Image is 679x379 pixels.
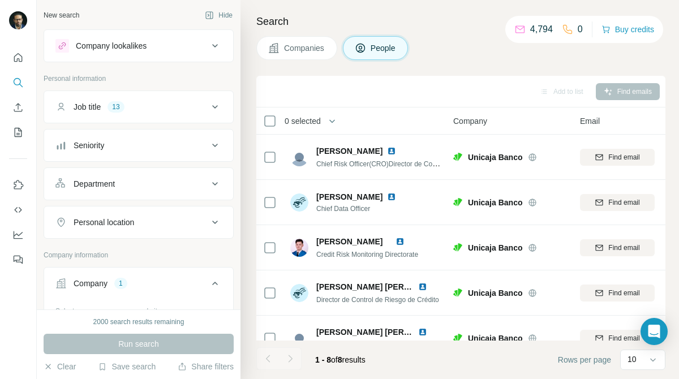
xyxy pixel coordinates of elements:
button: Dashboard [9,225,27,245]
img: LinkedIn logo [396,237,405,246]
div: New search [44,10,79,20]
span: Chief Risk Officer(CRO)Director de Control Global del Riesgo [316,159,501,168]
button: Feedback [9,249,27,270]
div: Department [74,178,115,189]
button: Save search [98,361,156,372]
img: LinkedIn logo [387,147,396,156]
span: Company [453,115,487,127]
span: 1 - 8 [315,355,331,364]
span: 8 [338,355,342,364]
span: [PERSON_NAME] [316,191,383,203]
img: LinkedIn logo [387,192,396,201]
span: [PERSON_NAME] [PERSON_NAME] [316,282,452,291]
span: Companies [284,42,325,54]
span: [PERSON_NAME] [316,237,383,246]
button: Use Surfe on LinkedIn [9,175,27,195]
span: Find email [608,333,639,343]
span: Director de Control de Riesgo de Crédito [316,296,439,304]
span: Unicaja Banco [468,152,522,163]
p: 4,794 [530,23,553,36]
p: 0 [578,23,583,36]
span: Chief Data Officer [316,204,410,214]
span: Unicaja Banco [468,333,522,344]
div: Open Intercom Messenger [641,318,668,345]
button: Use Surfe API [9,200,27,220]
img: Logo of Unicaja Banco [453,243,462,252]
button: Search [9,72,27,93]
img: Logo of Unicaja Banco [453,198,462,206]
img: Avatar [290,284,308,302]
span: [PERSON_NAME] [PERSON_NAME] [316,328,452,337]
div: Select a company name or website [55,302,222,316]
div: Personal location [74,217,134,228]
p: Company information [44,250,234,260]
span: Find email [608,197,639,208]
button: My lists [9,122,27,143]
span: results [315,355,366,364]
button: Find email [580,149,655,166]
button: Seniority [44,132,233,159]
img: Avatar [290,148,308,166]
button: Job title13 [44,93,233,120]
span: Unicaja Banco [468,242,522,253]
button: Hide [197,7,240,24]
button: Quick start [9,48,27,68]
img: Logo of Unicaja Banco [453,153,462,161]
div: 2000 search results remaining [93,317,184,327]
img: LinkedIn logo [418,282,427,291]
button: Find email [580,194,655,211]
img: Avatar [290,329,308,347]
img: Avatar [290,193,308,212]
p: 10 [628,354,637,365]
img: Avatar [290,239,308,257]
div: Company lookalikes [76,40,147,51]
button: Find email [580,285,655,302]
span: of [331,355,338,364]
div: 1 [114,278,127,288]
span: Unicaja Banco [468,287,522,299]
button: Company1 [44,270,233,302]
button: Find email [580,239,655,256]
div: Seniority [74,140,104,151]
button: Enrich CSV [9,97,27,118]
div: Company [74,278,108,289]
img: Avatar [9,11,27,29]
span: [PERSON_NAME] [316,145,383,157]
span: Find email [608,243,639,253]
button: Department [44,170,233,197]
img: LinkedIn logo [418,328,427,337]
span: Find email [608,288,639,298]
button: Clear [44,361,76,372]
span: Find email [608,152,639,162]
button: Personal location [44,209,233,236]
div: 13 [108,102,124,112]
p: Personal information [44,74,234,84]
button: Company lookalikes [44,32,233,59]
span: 0 selected [285,115,321,127]
span: Credit Risk Monitoring Directorate [316,251,418,259]
button: Share filters [178,361,234,372]
h4: Search [256,14,665,29]
span: Email [580,115,600,127]
span: Unicaja Banco [468,197,522,208]
span: Rows per page [558,354,611,365]
img: Logo of Unicaja Banco [453,334,462,342]
div: Job title [74,101,101,113]
span: People [371,42,397,54]
button: Find email [580,330,655,347]
button: Buy credits [601,21,654,37]
img: Logo of Unicaja Banco [453,288,462,297]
